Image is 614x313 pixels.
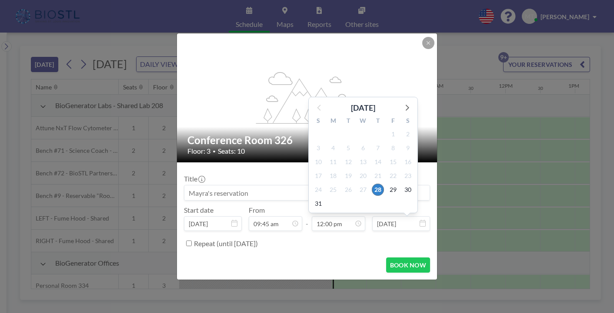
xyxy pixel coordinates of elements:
[306,209,308,228] span: -
[356,116,370,127] div: W
[312,198,324,210] span: Sunday, August 31, 2025
[213,148,216,155] span: •
[342,184,354,196] span: Tuesday, August 26, 2025
[341,116,356,127] div: T
[385,116,400,127] div: F
[311,116,326,127] div: S
[326,116,340,127] div: M
[387,156,399,168] span: Friday, August 15, 2025
[372,156,384,168] span: Thursday, August 14, 2025
[387,142,399,154] span: Friday, August 8, 2025
[184,206,214,214] label: Start date
[327,142,339,154] span: Monday, August 4, 2025
[187,134,427,147] h2: Conference Room 326
[327,156,339,168] span: Monday, August 11, 2025
[372,142,384,154] span: Thursday, August 7, 2025
[312,184,324,196] span: Sunday, August 24, 2025
[351,102,375,114] div: [DATE]
[218,147,245,155] span: Seats: 10
[387,184,399,196] span: Friday, August 29, 2025
[402,170,414,182] span: Saturday, August 23, 2025
[372,170,384,182] span: Thursday, August 21, 2025
[342,142,354,154] span: Tuesday, August 5, 2025
[256,71,359,123] g: flex-grow: 1.2;
[357,184,369,196] span: Wednesday, August 27, 2025
[372,184,384,196] span: Thursday, August 28, 2025
[312,142,324,154] span: Sunday, August 3, 2025
[312,156,324,168] span: Sunday, August 10, 2025
[342,156,354,168] span: Tuesday, August 12, 2025
[370,116,385,127] div: T
[327,170,339,182] span: Monday, August 18, 2025
[357,156,369,168] span: Wednesday, August 13, 2025
[342,170,354,182] span: Tuesday, August 19, 2025
[184,185,430,200] input: Mayra's reservation
[184,175,204,183] label: Title
[400,116,415,127] div: S
[402,184,414,196] span: Saturday, August 30, 2025
[386,257,430,273] button: BOOK NOW
[194,239,258,248] label: Repeat (until [DATE])
[357,142,369,154] span: Wednesday, August 6, 2025
[402,142,414,154] span: Saturday, August 9, 2025
[387,128,399,140] span: Friday, August 1, 2025
[402,128,414,140] span: Saturday, August 2, 2025
[249,206,265,214] label: From
[357,170,369,182] span: Wednesday, August 20, 2025
[312,170,324,182] span: Sunday, August 17, 2025
[402,156,414,168] span: Saturday, August 16, 2025
[187,147,210,155] span: Floor: 3
[387,170,399,182] span: Friday, August 22, 2025
[327,184,339,196] span: Monday, August 25, 2025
